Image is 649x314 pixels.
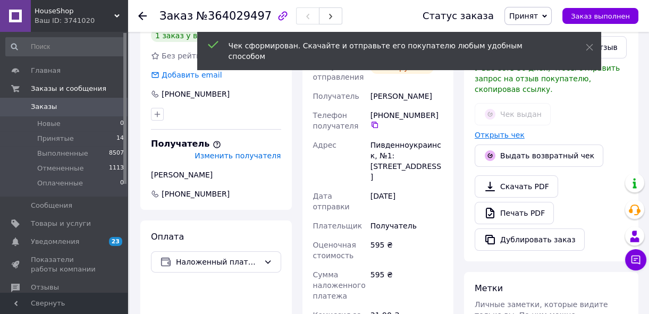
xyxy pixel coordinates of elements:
[475,145,603,167] button: Выдать возвратный чек
[151,139,221,149] span: Получатель
[120,179,124,188] span: 0
[368,265,445,305] div: 595 ₴
[31,66,61,75] span: Главная
[423,11,494,21] div: Статус заказа
[31,219,91,228] span: Товары и услуги
[116,134,124,143] span: 14
[475,228,585,251] button: Дублировать заказ
[571,12,630,20] span: Заказ выполнен
[196,10,272,22] span: №364029497
[138,11,147,21] div: Вернуться назад
[313,241,356,260] span: Оценочная стоимость
[35,6,114,16] span: HouseShop
[625,249,646,270] button: Чат с покупателем
[161,189,231,199] span: [PHONE_NUMBER]
[109,149,124,158] span: 8507
[368,216,445,235] div: Получатель
[151,232,184,242] span: Оплата
[368,87,445,106] div: [PERSON_NAME]
[229,40,559,62] div: Чек сформирован. Скачайте и отправьте его покупателю любым удобным способом
[150,70,223,80] div: Добавить email
[368,186,445,216] div: [DATE]
[562,8,638,24] button: Заказ выполнен
[313,92,359,100] span: Получатель
[313,141,336,149] span: Адрес
[313,62,364,81] span: Статус отправления
[109,164,124,173] span: 1113
[37,179,83,188] span: Оплаченные
[31,237,79,247] span: Уведомления
[161,70,223,80] div: Добавить email
[313,222,363,230] span: Плательщик
[151,29,247,42] div: 1 заказ у вас на 595 ₴
[120,119,124,129] span: 0
[31,283,59,292] span: Отзывы
[162,52,214,60] span: Без рейтинга
[509,12,538,20] span: Принят
[31,84,106,94] span: Заказы и сообщения
[109,237,122,246] span: 23
[31,201,72,210] span: Сообщения
[176,256,259,268] span: Наложенный платеж
[313,192,350,211] span: Дата отправки
[31,255,98,274] span: Показатели работы компании
[313,111,359,130] span: Телефон получателя
[5,37,125,56] input: Поиск
[37,149,88,158] span: Выполненные
[475,131,525,139] a: Открыть чек
[370,110,443,129] div: [PHONE_NUMBER]
[368,235,445,265] div: 595 ₴
[35,16,128,26] div: Ваш ID: 3741020
[475,64,620,94] span: У вас есть 30 дней, чтобы отправить запрос на отзыв покупателю, скопировав ссылку.
[368,135,445,186] div: Пивденноукраинск, №1: [STREET_ADDRESS]
[475,283,503,293] span: Метки
[195,151,281,160] span: Изменить получателя
[159,10,193,22] span: Заказ
[313,270,366,300] span: Сумма наложенного платежа
[475,202,554,224] a: Печать PDF
[31,102,57,112] span: Заказы
[37,164,83,173] span: Отмененные
[151,169,281,180] div: [PERSON_NAME]
[161,89,231,99] div: [PHONE_NUMBER]
[37,134,74,143] span: Принятые
[37,119,61,129] span: Новые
